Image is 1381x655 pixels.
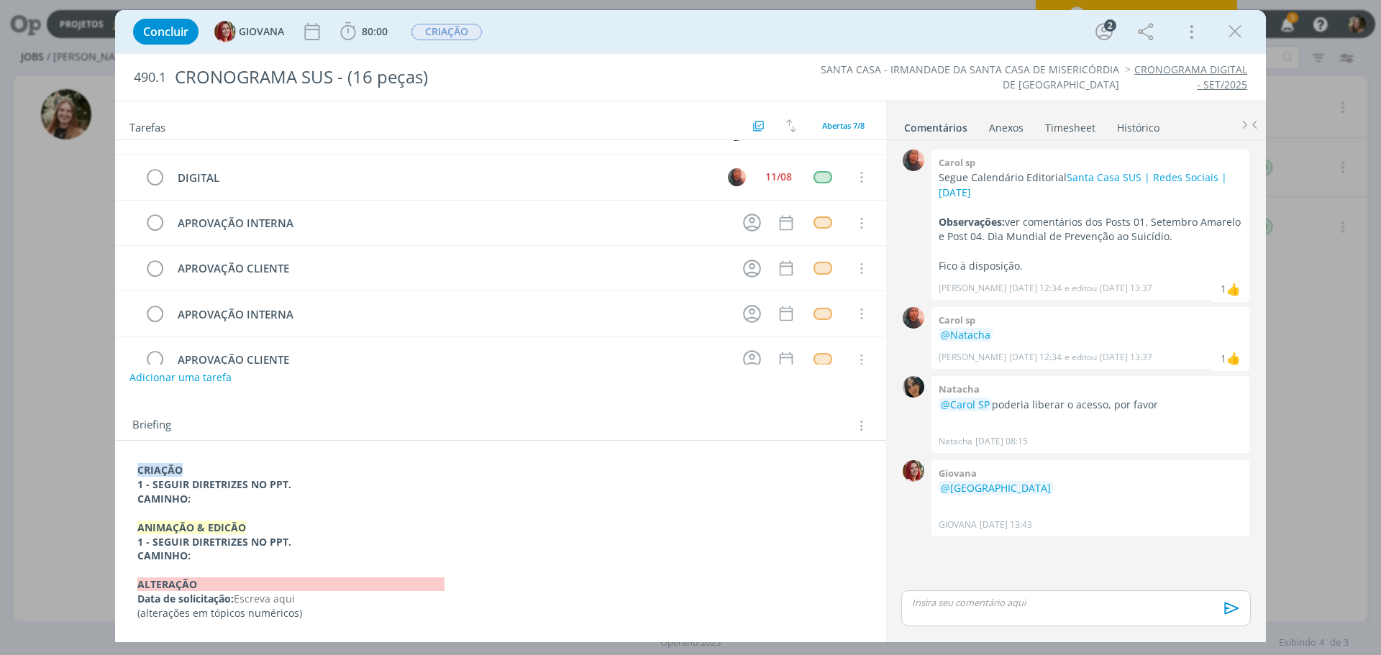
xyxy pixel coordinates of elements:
strong: CAMINHO: [137,492,191,505]
span: [DATE] 13:37 [1100,351,1152,364]
div: APROVAÇÃO CLIENTE [171,260,729,278]
div: Anexos [989,121,1024,135]
div: APROVAÇÃO INTERNA [171,214,729,232]
button: CRIAÇÃO [411,23,483,41]
p: [PERSON_NAME] [939,282,1006,295]
strong: Data de solicitação: [137,592,234,605]
span: Escreva aqui [234,592,295,605]
button: 2 [1093,20,1116,43]
a: SANTA CASA - IRMANDADE DA SANTA CASA DE MISERICÓRDIA DE [GEOGRAPHIC_DATA] [821,63,1119,91]
span: [DATE] 08:15 [975,435,1028,448]
button: Adicionar uma tarefa [129,365,232,390]
span: 80:00 [362,24,388,38]
p: GIOVANA [939,518,977,531]
span: @Carol SP [941,398,990,411]
span: Briefing [132,416,171,435]
b: Giovana [939,467,977,480]
span: @[GEOGRAPHIC_DATA] [941,481,1051,495]
div: Natacha [1226,349,1241,367]
button: C [726,166,747,188]
p: Natacha [939,435,972,448]
div: Natacha [1226,280,1241,298]
div: dialog [115,10,1266,642]
p: Segue Calendário Editorial [939,170,1242,200]
a: Comentários [903,114,968,135]
span: Abertas 7/8 [822,120,865,131]
span: Tarefas [129,117,165,134]
img: arrow-down-up.svg [786,119,796,132]
span: Concluir [143,26,188,37]
div: APROVAÇÃO CLIENTE [171,351,729,369]
b: Carol sp [939,313,975,326]
p: Fico à disposição. [939,259,1242,273]
span: [DATE] 12:34 [1009,282,1062,295]
p: poderia liberar o acesso, por favor [939,398,1242,412]
div: 1 [1221,281,1226,296]
div: CRONOGRAMA SUS - (16 peças) [169,60,778,95]
button: GGIOVANA [214,21,284,42]
span: e editou [1065,282,1097,295]
div: 2 [1104,19,1116,32]
a: CRONOGRAMA DIGITAL - SET/2025 [1134,63,1247,91]
img: C [728,168,746,186]
button: 80:00 [337,20,391,43]
strong: CRIAÇÃO [137,463,183,477]
img: C [903,307,924,329]
div: 11/08 [765,172,792,182]
span: 490.1 [134,70,166,86]
div: DIGITAL [171,169,714,187]
strong: CAMINHO: [137,549,191,562]
p: [PERSON_NAME] [939,351,1006,364]
span: [DATE] 12:34 [1009,351,1062,364]
span: e editou [1065,351,1097,364]
strong: Observações: [939,215,1005,229]
div: 1 [1221,351,1226,366]
span: [DATE] 13:43 [980,518,1032,531]
a: Histórico [1116,114,1160,135]
img: C [903,150,924,171]
img: G [903,460,924,482]
span: [DATE] 13:37 [1100,282,1152,295]
p: (alterações em tópicos numéricos) [137,606,864,620]
span: GIOVANA [239,27,284,37]
img: G [214,21,236,42]
button: Concluir [133,19,199,45]
a: Timesheet [1044,114,1096,135]
img: N [903,376,924,398]
span: CRIAÇÃO [411,24,482,40]
strong: 1 - SEGUIR DIRETRIZES NO PPT. [137,535,291,549]
strong: ANIMAÇÃO & EDICÃO [137,521,246,534]
span: @Natacha [941,328,990,342]
b: Carol sp [939,156,975,169]
div: APROVAÇÃO INTERNA [171,306,729,324]
p: ver comentários dos Posts 01. Setembro Amarelo e Post 04. Dia Mundial de Prevenção ao Suicídio. [939,215,1242,244]
a: Santa Casa SUS | Redes Sociais | [DATE] [939,170,1227,198]
b: Natacha [939,383,980,395]
strong: ALTERAÇÃO [137,577,445,591]
strong: 1 - SEGUIR DIRETRIZES NO PPT. [137,477,291,491]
